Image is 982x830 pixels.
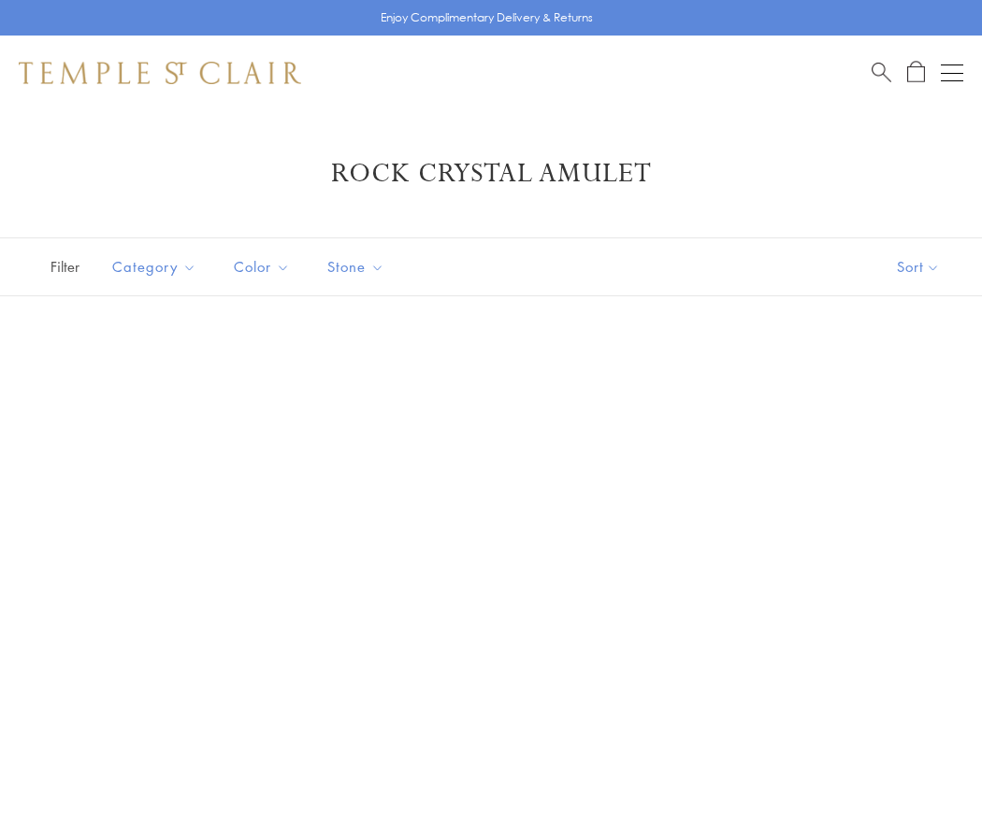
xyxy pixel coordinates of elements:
[47,157,935,191] h1: Rock Crystal Amulet
[98,246,210,288] button: Category
[19,62,301,84] img: Temple St. Clair
[313,246,398,288] button: Stone
[318,255,398,279] span: Stone
[224,255,304,279] span: Color
[381,8,593,27] p: Enjoy Complimentary Delivery & Returns
[855,238,982,295] button: Show sort by
[220,246,304,288] button: Color
[907,61,925,84] a: Open Shopping Bag
[872,61,891,84] a: Search
[941,62,963,84] button: Open navigation
[103,255,210,279] span: Category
